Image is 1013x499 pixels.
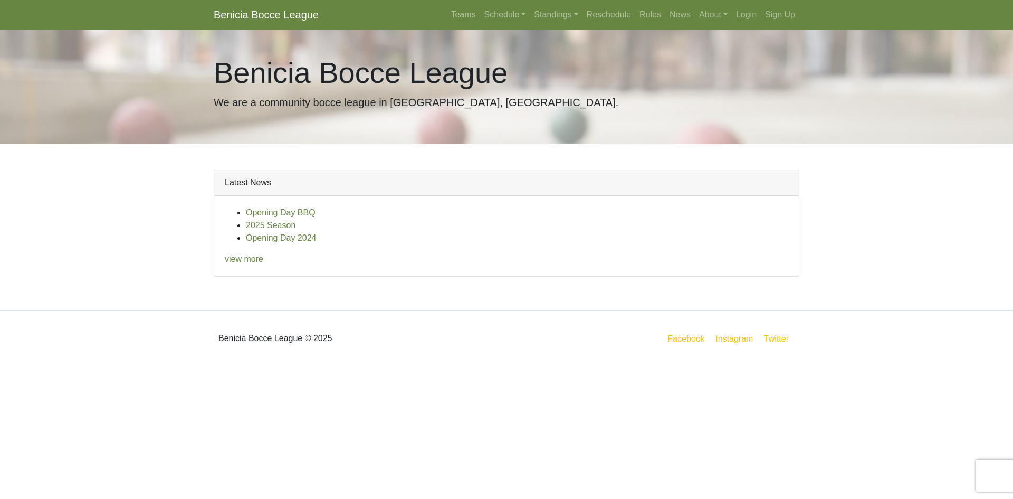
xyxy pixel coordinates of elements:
[695,4,732,25] a: About
[480,4,530,25] a: Schedule
[665,4,695,25] a: News
[225,255,263,263] a: view more
[582,4,636,25] a: Reschedule
[214,55,799,90] h1: Benicia Bocce League
[446,4,480,25] a: Teams
[246,221,295,230] a: 2025 Season
[246,233,316,242] a: Opening Day 2024
[530,4,582,25] a: Standings
[666,332,707,345] a: Facebook
[214,95,799,110] p: We are a community bocce league in [GEOGRAPHIC_DATA], [GEOGRAPHIC_DATA].
[206,319,506,357] div: Benicia Bocce League © 2025
[762,332,797,345] a: Twitter
[214,170,799,196] div: Latest News
[732,4,761,25] a: Login
[214,4,319,25] a: Benicia Bocce League
[246,208,316,217] a: Opening Day BBQ
[761,4,799,25] a: Sign Up
[713,332,755,345] a: Instagram
[635,4,665,25] a: Rules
